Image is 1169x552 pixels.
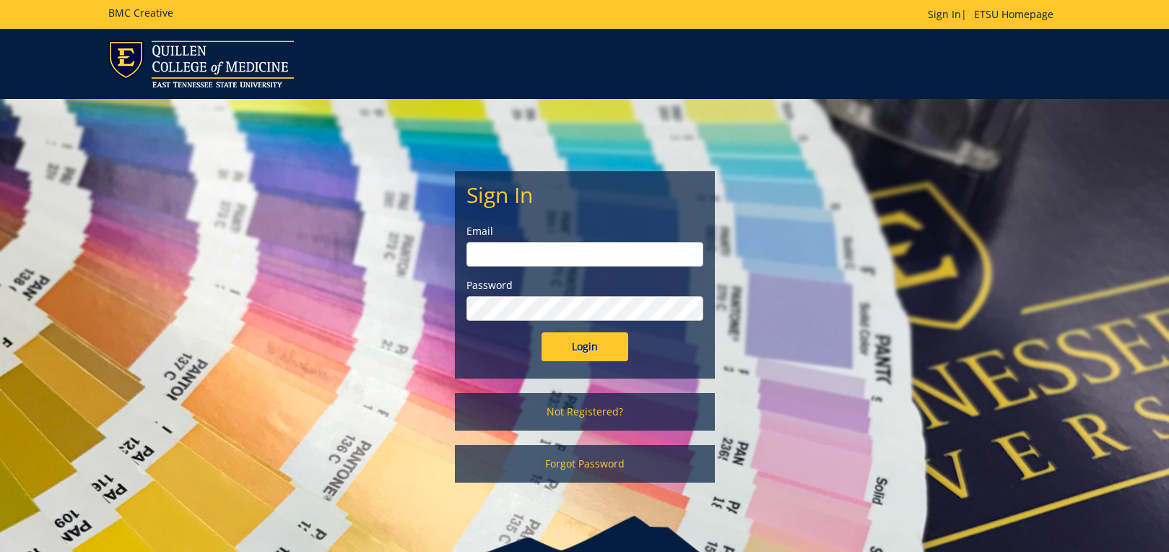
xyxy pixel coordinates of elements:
[455,445,715,483] a: Forgot Password
[466,183,703,207] h2: Sign In
[455,393,715,431] a: Not Registered?
[108,7,173,18] h5: BMC Creative
[466,224,703,238] label: Email
[928,7,961,21] a: Sign In
[108,40,294,87] img: ETSU logo
[466,278,703,293] label: Password
[542,332,628,361] input: Login
[967,7,1061,21] a: ETSU Homepage
[928,7,1061,22] p: |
